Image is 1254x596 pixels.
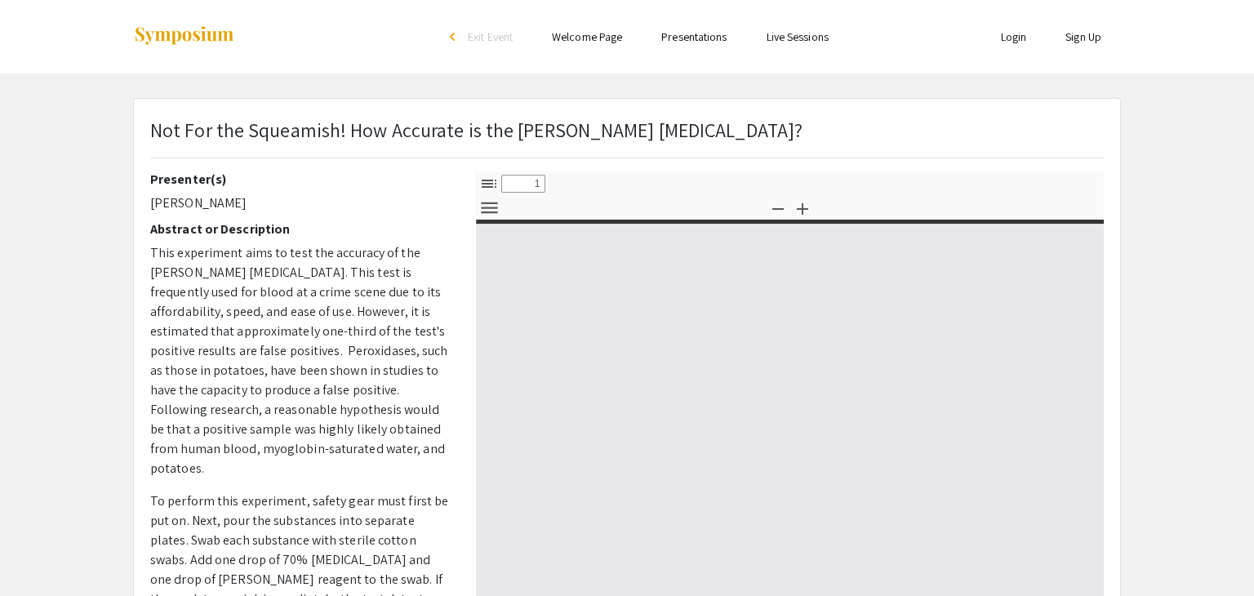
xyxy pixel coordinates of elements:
[475,196,503,220] button: Tools
[789,196,816,220] button: Zoom In
[1001,29,1027,44] a: Login
[552,29,622,44] a: Welcome Page
[150,115,803,145] p: Not For the Squeamish! How Accurate is the [PERSON_NAME] [MEDICAL_DATA]?
[767,29,829,44] a: Live Sessions
[1185,523,1242,584] iframe: Chat
[475,171,503,195] button: Toggle Sidebar
[661,29,727,44] a: Presentations
[150,244,448,477] span: This experiment aims to test the accuracy of the [PERSON_NAME] [MEDICAL_DATA]. This test is frequ...
[150,221,451,237] h2: Abstract or Description
[150,171,451,187] h2: Presenter(s)
[450,32,460,42] div: arrow_back_ios
[501,175,545,193] input: Page
[468,29,513,44] span: Exit Event
[764,196,792,220] button: Zoom Out
[150,193,451,213] p: [PERSON_NAME]
[1065,29,1101,44] a: Sign Up
[133,25,235,47] img: Symposium by ForagerOne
